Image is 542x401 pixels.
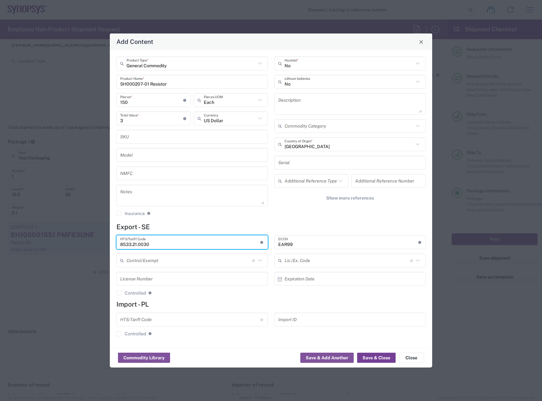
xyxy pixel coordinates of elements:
[300,353,354,363] button: Save & Add Another
[357,353,396,363] button: Save & Close
[399,353,424,363] button: Close
[116,300,426,308] h4: Import - PL
[116,37,153,46] h4: Add Content
[116,290,146,296] label: Controlled
[326,195,374,201] span: Show more references
[118,353,170,363] button: Commodity Library
[116,211,145,216] label: Insurance
[417,37,426,46] button: Close
[116,223,426,231] h4: Export - SE
[116,331,146,336] label: Controlled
